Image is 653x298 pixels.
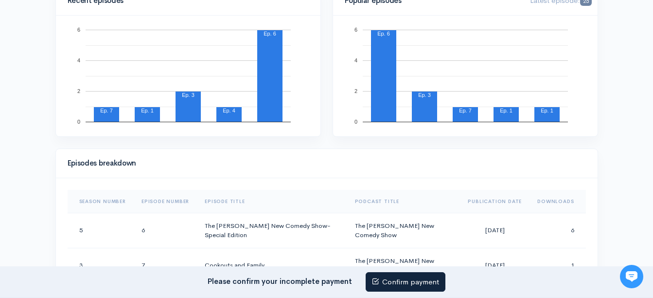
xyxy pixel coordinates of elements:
[77,57,80,63] text: 4
[354,88,357,94] text: 2
[418,92,431,98] text: Ep. 3
[345,27,586,125] svg: A chart.
[77,119,80,125] text: 0
[354,27,357,33] text: 6
[347,190,460,213] th: Sort column
[68,27,309,125] svg: A chart.
[197,248,347,283] td: Cookouts and Family
[377,31,390,37] text: Ep. 6
[460,248,529,283] td: [DATE]
[63,135,117,143] span: New conversation
[134,190,197,213] th: Sort column
[264,31,276,37] text: Ep. 6
[15,47,180,63] h1: Hi [PERSON_NAME]
[347,248,460,283] td: The [PERSON_NAME] New Comedy Show
[354,57,357,63] text: 4
[15,129,179,149] button: New conversation
[77,88,80,94] text: 2
[13,167,181,179] p: Find an answer quickly
[460,190,529,213] th: Sort column
[541,108,553,113] text: Ep. 1
[366,272,445,292] a: Confirm payment
[500,108,512,113] text: Ep. 1
[197,213,347,248] td: The [PERSON_NAME] New Comedy Show-Special Edition
[68,213,134,248] td: 5
[529,213,585,248] td: 6
[620,265,643,288] iframe: gist-messenger-bubble-iframe
[68,190,134,213] th: Sort column
[197,190,347,213] th: Sort column
[141,108,154,113] text: Ep. 1
[223,108,235,113] text: Ep. 4
[354,119,357,125] text: 0
[68,248,134,283] td: 3
[68,159,580,168] h4: Episodes breakdown
[529,190,585,213] th: Sort column
[28,183,174,203] input: Search articles
[208,276,352,285] strong: Please confirm your incomplete payment
[15,65,180,112] h2: Just let us know if you need anything and we'll be happy to help! 🙂
[100,108,113,113] text: Ep. 7
[529,248,585,283] td: 1
[459,108,472,113] text: Ep. 7
[134,248,197,283] td: 7
[182,92,194,98] text: Ep. 3
[460,213,529,248] td: [DATE]
[347,213,460,248] td: The [PERSON_NAME] New Comedy Show
[134,213,197,248] td: 6
[77,27,80,33] text: 6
